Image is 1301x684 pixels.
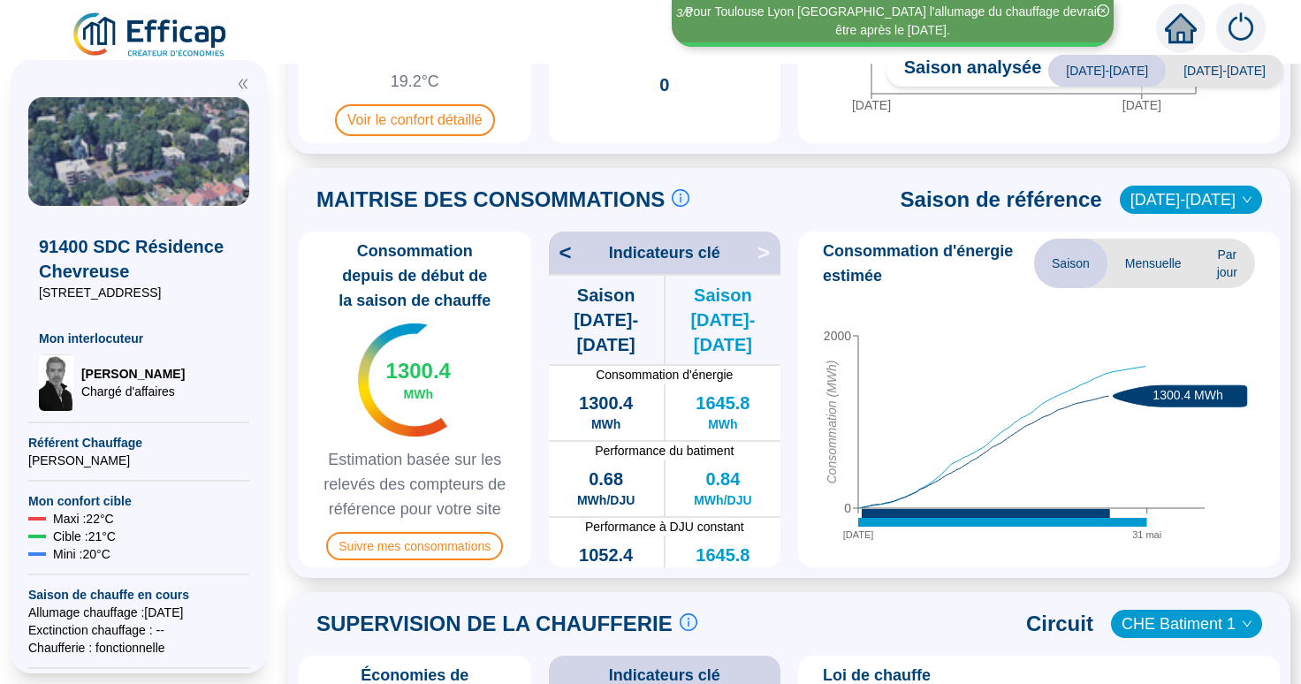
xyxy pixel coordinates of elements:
tspan: [DATE] [843,529,874,540]
span: [PERSON_NAME] [28,452,249,469]
span: SUPERVISION DE LA CHAUFFERIE [316,610,673,638]
span: MWh/DJU [577,491,635,509]
span: down [1242,619,1252,629]
span: 1052.4 [579,543,633,567]
span: > [757,239,780,267]
i: 3 / 3 [676,6,692,19]
span: MWh [708,415,737,433]
img: Chargé d'affaires [39,354,74,411]
span: 2022-2023 [1130,186,1252,213]
span: down [1242,194,1252,205]
span: Mon interlocuteur [39,330,239,347]
span: close-circle [1097,4,1109,17]
span: Estimation basée sur les relevés des compteurs de référence pour votre site [306,447,524,521]
span: Performance du batiment [549,442,781,460]
span: Consommation depuis de début de la saison de chauffe [306,239,524,313]
span: MWh [404,385,433,403]
span: 1645.8 [696,543,749,567]
span: MWh/DJU [694,491,751,509]
div: Pour Toulouse Lyon [GEOGRAPHIC_DATA] l'allumage du chauffage devrait être après le [DATE]. [674,3,1111,40]
tspan: [DATE] [1122,98,1161,112]
tspan: [DATE] [852,98,891,112]
span: Voir le confort détaillé [335,104,495,136]
text: 1300.4 MWh [1153,388,1222,402]
span: Performance à DJU constant [549,518,781,536]
span: [PERSON_NAME] [81,365,185,383]
span: info-circle [680,613,697,631]
span: Consommation d'énergie [549,366,781,384]
span: Saison [DATE]-[DATE] [549,283,664,357]
span: home [1165,12,1197,44]
span: [DATE]-[DATE] [1048,55,1166,87]
tspan: 0 [844,501,851,515]
span: Consommation d'énergie estimée [823,239,1034,288]
span: 1300.4 [579,391,633,415]
span: Maxi : 22 °C [53,510,114,528]
span: Suivre mes consommations [326,532,503,560]
span: Saison [1034,239,1107,288]
span: Référent Chauffage [28,434,249,452]
span: Circuit [1026,610,1093,638]
span: 0 [659,72,669,97]
span: 91400 SDC Résidence Chevreuse [39,234,239,284]
span: Par jour [1199,239,1255,288]
span: [STREET_ADDRESS] [39,284,239,301]
span: info-circle [672,189,689,207]
span: Indicateurs clé [609,240,720,265]
span: [DATE]-[DATE] [1166,55,1283,87]
span: Saison [DATE]-[DATE] [666,283,780,357]
span: Allumage chauffage : [DATE] [28,604,249,621]
span: 1645.8 [696,391,749,415]
span: MAITRISE DES CONSOMMATIONS [316,186,665,214]
span: < [549,239,572,267]
span: 1300.4 [386,357,451,385]
img: efficap energie logo [71,11,231,60]
span: Mon confort cible [28,492,249,510]
span: Chaufferie : fonctionnelle [28,639,249,657]
span: Exctinction chauffage : -- [28,621,249,639]
span: Chargé d'affaires [81,383,185,400]
tspan: Consommation (MWh) [825,361,839,484]
img: indicateur températures [358,323,447,437]
span: MWh [591,415,620,433]
span: Mensuelle [1107,239,1199,288]
tspan: 2000 [824,329,851,343]
span: Saison analysée [886,55,1042,87]
span: Cible : 21 °C [53,528,116,545]
tspan: 31 mai [1132,529,1161,540]
span: Saison de référence [901,186,1102,214]
span: CHE Batiment 1 [1122,611,1252,637]
span: 0.84 [705,467,740,491]
span: Mini : 20 °C [53,545,110,563]
img: alerts [1216,4,1266,53]
span: double-left [237,78,249,90]
span: 0.68 [589,467,623,491]
span: Saison de chauffe en cours [28,586,249,604]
